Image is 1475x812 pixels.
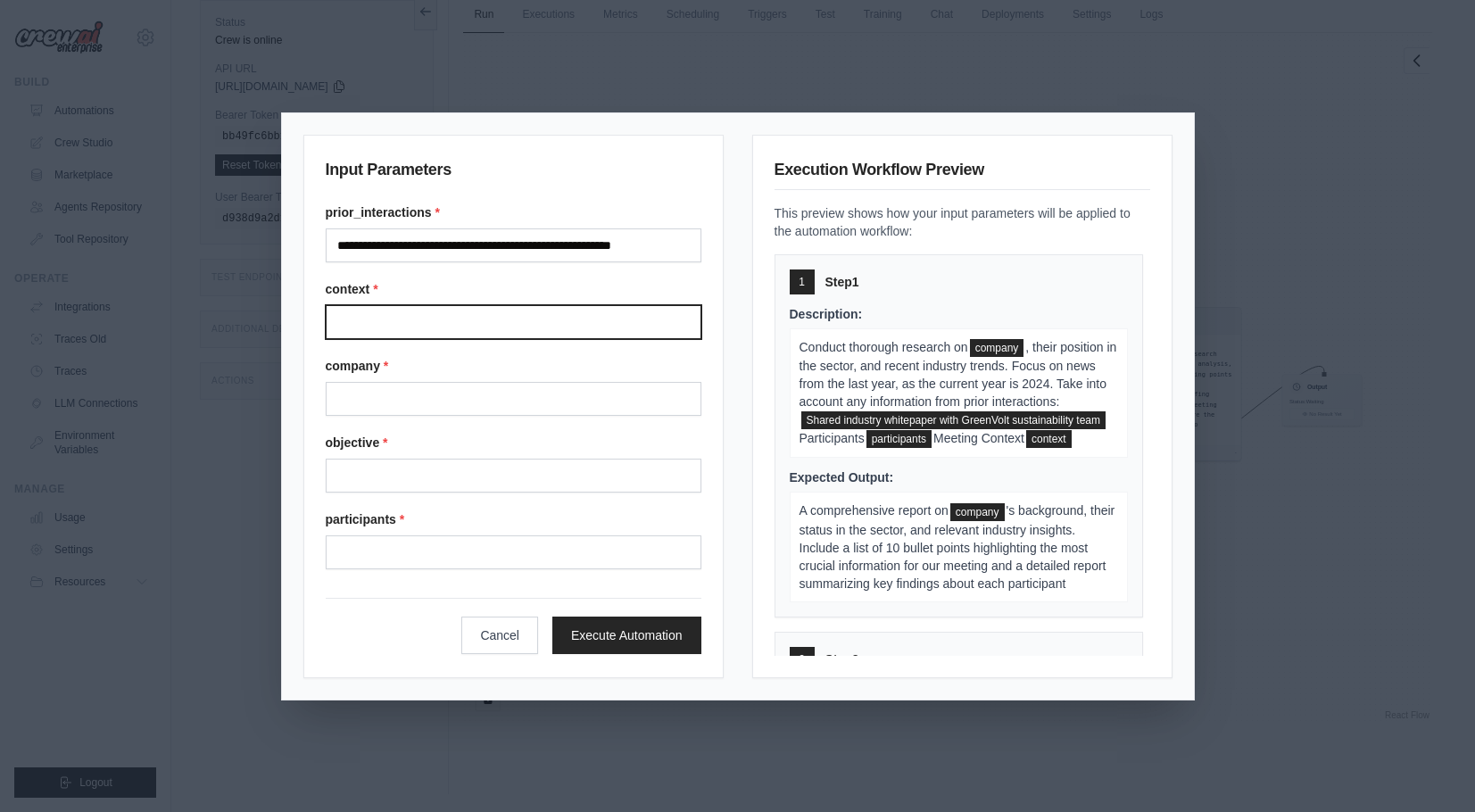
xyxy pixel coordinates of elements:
[326,434,701,452] label: objective
[790,307,863,321] span: Description:
[790,470,894,485] span: Expected Output:
[799,275,805,289] span: 1
[1386,726,1475,812] iframe: Chat Widget
[800,503,1115,590] span: 's background, their status in the sector, and relevant industry insights. Include a list of 10 b...
[326,157,701,189] h3: Input Parameters
[775,204,1150,240] p: This preview shows how your input parameters will be applied to the automation workflow:
[326,357,701,375] label: company
[933,431,1024,445] span: Meeting Context
[552,617,701,654] button: Execute Automation
[800,340,968,354] span: Conduct thorough research on
[775,157,1150,190] h3: Execution Workflow Preview
[1026,430,1072,448] span: context
[866,430,932,448] span: participants
[326,280,701,298] label: context
[970,339,1024,357] span: company
[800,431,865,445] span: Participants
[800,503,949,518] span: A comprehensive report on
[825,650,859,668] span: Step 2
[326,510,701,528] label: participants
[326,203,701,221] label: prior_interactions
[950,503,1005,521] span: company
[825,273,859,291] span: Step 1
[800,340,1117,409] span: , their position in the sector, and recent industry trends. Focus on news from the last year, as ...
[801,411,1106,429] span: prior_interactions
[799,652,805,667] span: 2
[461,617,538,654] button: Cancel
